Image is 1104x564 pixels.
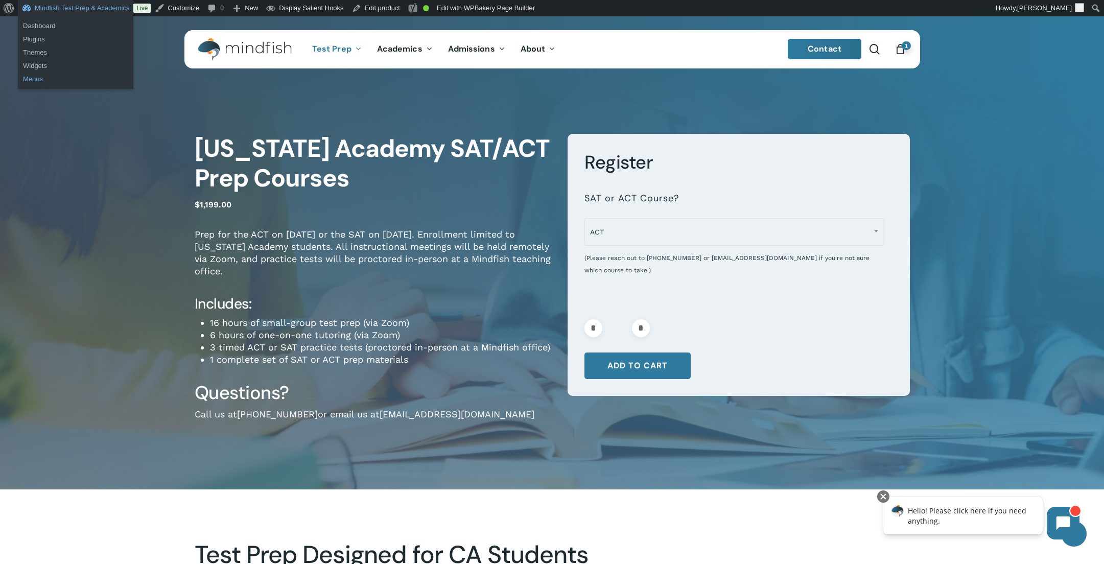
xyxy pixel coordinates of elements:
div: (Please reach out to [PHONE_NUMBER] or [EMAIL_ADDRESS][DOMAIN_NAME] if you're not sure which cour... [584,244,884,276]
a: Cart [895,43,906,55]
input: Product quantity [605,319,629,337]
div: Good [423,5,429,11]
h3: Register [584,151,892,174]
ul: Mindfish Test Prep & Academics [18,43,133,89]
span: ACT [584,218,884,246]
span: ACT [585,221,884,243]
li: 1 complete set of SAT or ACT prep materials [210,354,552,366]
span: 1 [902,41,911,50]
a: [EMAIL_ADDRESS][DOMAIN_NAME] [380,409,534,419]
label: SAT or ACT Course? [584,193,679,204]
h4: Includes: [195,295,552,313]
p: Prep for the ACT on [DATE] or the SAT on [DATE]. Enrollment limited to [US_STATE] Academy student... [195,228,552,291]
span: Test Prep [312,43,351,54]
span: Admissions [448,43,495,54]
ul: Mindfish Test Prep & Academics [18,16,133,49]
nav: Main Menu [304,30,563,68]
a: Menus [18,73,133,86]
a: [PHONE_NUMBER] [237,409,318,419]
a: Widgets [18,59,133,73]
a: Dashboard [18,19,133,33]
li: 3 timed ACT or SAT practice tests (proctored in-person at a Mindfish office) [210,341,552,354]
a: Admissions [440,45,513,54]
span: $ [195,200,200,209]
header: Main Menu [184,30,920,68]
a: Themes [18,46,133,59]
bdi: 1,199.00 [195,200,231,209]
span: Contact [808,43,841,54]
a: About [513,45,563,54]
p: Call us at or email us at [195,408,552,434]
a: Test Prep [304,45,369,54]
h1: [US_STATE] Academy SAT/ACT Prep Courses [195,134,552,193]
span: About [521,43,546,54]
span: Academics [377,43,422,54]
h3: Questions? [195,381,552,405]
span: [PERSON_NAME] [1017,4,1072,12]
iframe: Chatbot [873,488,1090,550]
button: Add to cart [584,353,691,379]
a: Academics [369,45,440,54]
a: Contact [788,39,861,59]
li: 16 hours of small-group test prep (via Zoom) [210,317,552,329]
a: Plugins [18,33,133,46]
li: 6 hours of one-on-one tutoring (via Zoom) [210,329,552,341]
a: Live [133,4,151,13]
